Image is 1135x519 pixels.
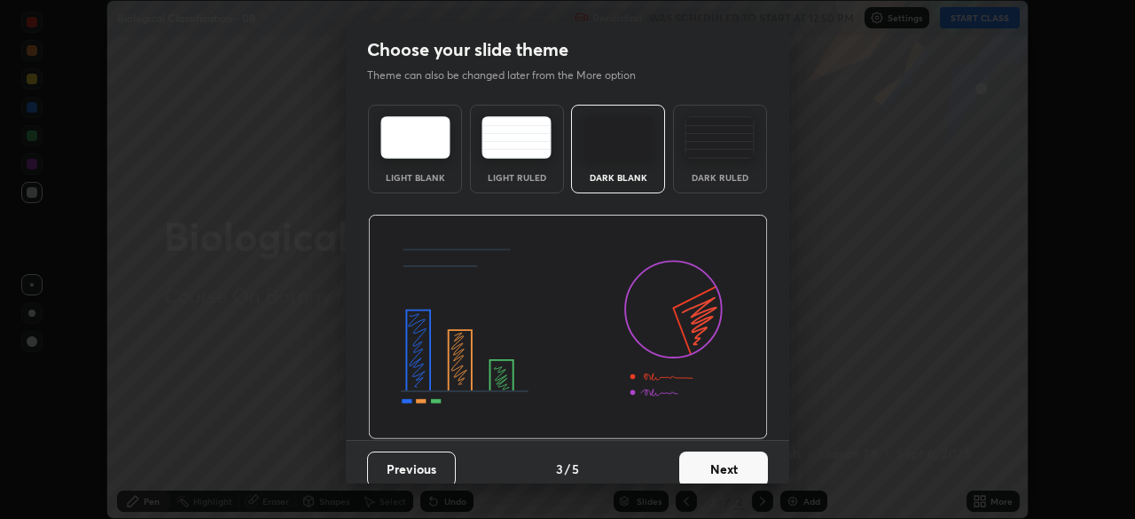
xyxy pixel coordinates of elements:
h4: / [565,460,570,478]
h4: 3 [556,460,563,478]
button: Previous [367,452,456,487]
div: Dark Blank [583,173,654,182]
h4: 5 [572,460,579,478]
h2: Choose your slide theme [367,38,568,61]
img: lightTheme.e5ed3b09.svg [380,116,450,159]
button: Next [679,452,768,487]
img: darkRuledTheme.de295e13.svg [685,116,755,159]
div: Light Ruled [481,173,552,182]
img: darkThemeBanner.d06ce4a2.svg [368,215,768,440]
div: Light Blank [380,173,450,182]
img: lightRuledTheme.5fabf969.svg [481,116,552,159]
p: Theme can also be changed later from the More option [367,67,654,83]
div: Dark Ruled [685,173,755,182]
img: darkTheme.f0cc69e5.svg [583,116,654,159]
